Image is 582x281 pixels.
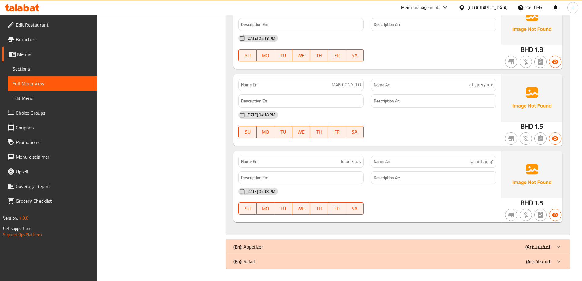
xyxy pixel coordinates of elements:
a: Coupons [2,120,97,135]
span: TH [313,51,325,60]
span: Full Menu View [13,80,92,87]
strong: Description Ar: [374,21,400,28]
span: Turon 3 pcs [340,158,361,165]
button: SU [238,202,256,215]
strong: Description En: [241,174,268,182]
a: Edit Restaurant [2,17,97,32]
span: TU [277,204,290,213]
strong: Name En: [241,158,258,165]
a: Support.OpsPlatform [3,231,42,238]
button: MO [257,49,274,61]
span: TH [313,128,325,136]
img: Ae5nvW7+0k+MAAAAAElFTkSuQmCC [501,151,562,198]
span: SU [241,51,254,60]
button: TH [310,126,328,138]
button: Available [549,132,561,145]
a: Menu disclaimer [2,150,97,164]
button: SA [346,126,364,138]
a: Upsell [2,164,97,179]
a: Menus [2,47,97,61]
button: Not has choices [534,56,547,68]
a: Promotions [2,135,97,150]
button: FR [328,49,346,61]
button: TH [310,202,328,215]
span: [DATE] 04:18 PM [244,189,278,194]
button: TH [310,49,328,61]
span: MO [259,128,272,136]
button: MO [257,126,274,138]
a: Edit Menu [8,91,97,105]
span: Edit Restaurant [16,21,92,28]
b: (Ar): [525,242,534,251]
button: Not branch specific item [505,56,517,68]
div: (En): Salad(Ar):السلطات [226,254,570,269]
span: Sections [13,65,92,72]
span: BHD [521,120,533,132]
button: Not has choices [534,132,547,145]
span: 1.8 [534,44,543,56]
button: SA [346,49,364,61]
span: Coverage Report [16,183,92,190]
span: Choice Groups [16,109,92,116]
p: المقبلات [525,243,551,250]
button: Not branch specific item [505,209,517,221]
span: TH [313,204,325,213]
button: TU [274,126,292,138]
span: SU [241,128,254,136]
span: Promotions [16,139,92,146]
span: SU [241,204,254,213]
span: 1.5 [534,120,543,132]
button: Available [549,209,561,221]
span: Coupons [16,124,92,131]
a: Choice Groups [2,105,97,120]
button: SU [238,49,256,61]
span: تورون 3 قطع [471,158,493,165]
button: WE [292,202,310,215]
button: FR [328,202,346,215]
span: Menus [17,50,92,58]
span: Grocery Checklist [16,197,92,205]
span: FR [330,51,343,60]
b: (En): [233,257,242,266]
span: ميس كون يلو [469,82,493,88]
span: SA [348,204,361,213]
strong: Description En: [241,21,268,28]
span: FR [330,204,343,213]
button: Purchased item [520,56,532,68]
a: Sections [8,61,97,76]
span: MO [259,51,272,60]
p: السلطات [526,258,551,265]
b: (En): [233,242,242,251]
button: Available [549,56,561,68]
button: FR [328,126,346,138]
a: Full Menu View [8,76,97,91]
button: Not has choices [534,209,547,221]
b: (Ar): [526,257,534,266]
span: Edit Menu [13,94,92,102]
button: WE [292,126,310,138]
span: MAIS CON YELO [332,82,361,88]
span: SA [348,128,361,136]
button: Purchased item [520,209,532,221]
span: Upsell [16,168,92,175]
span: SA [348,51,361,60]
button: Not branch specific item [505,132,517,145]
button: TU [274,202,292,215]
span: [DATE] 04:18 PM [244,112,278,118]
div: (En): Appetizer(Ar):المقبلات [226,239,570,254]
div: [GEOGRAPHIC_DATA] [467,4,508,11]
strong: Name Ar: [374,158,390,165]
img: Ae5nvW7+0k+MAAAAAElFTkSuQmCC [501,74,562,122]
button: MO [257,202,274,215]
button: SA [346,202,364,215]
div: Menu-management [401,4,439,11]
span: WE [295,51,308,60]
span: 1.0.0 [19,214,28,222]
span: MO [259,204,272,213]
span: WE [295,128,308,136]
span: Branches [16,36,92,43]
span: Get support on: [3,224,31,232]
strong: Name Ar: [374,82,390,88]
button: WE [292,49,310,61]
strong: Description En: [241,97,268,105]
